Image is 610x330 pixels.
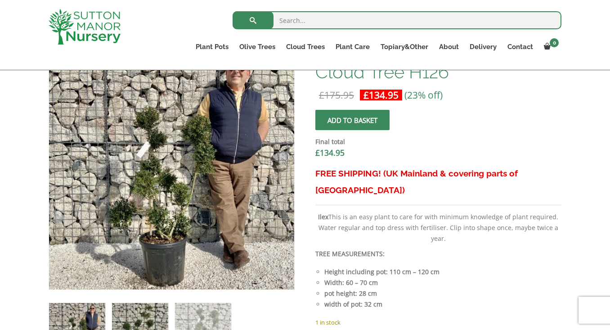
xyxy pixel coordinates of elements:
[538,41,561,53] a: 0
[464,41,502,53] a: Delivery
[324,300,382,308] strong: width of pot: 32 cm
[319,89,324,101] span: £
[330,41,375,53] a: Plant Care
[363,89,369,101] span: £
[318,212,328,221] b: Ilex
[324,267,440,276] strong: Height including pot: 110 cm – 120 cm
[319,89,354,101] bdi: 175.95
[315,136,561,147] dt: Final total
[315,317,561,328] p: 1 in stock
[434,41,464,53] a: About
[315,110,390,130] button: Add to basket
[315,147,320,158] span: £
[363,89,399,101] bdi: 134.95
[315,44,561,81] h1: Ilex Crenata Kinme Pom Pon Cloud Tree H126
[375,41,434,53] a: Topiary&Other
[324,289,377,298] strong: pot height: 28 cm
[49,9,121,45] img: logo
[315,165,561,199] h3: FREE SHIPPING! (UK Mainland & covering parts of [GEOGRAPHIC_DATA])
[404,89,443,101] span: (23% off)
[324,278,378,287] strong: Width: 60 – 70 cm
[550,38,559,47] span: 0
[315,147,345,158] bdi: 134.95
[315,212,561,244] p: This is an easy plant to care for with minimum knowledge of plant required. Water regular and top...
[234,41,281,53] a: Olive Trees
[281,41,330,53] a: Cloud Trees
[315,249,385,258] strong: TREE MEASUREMENTS:
[502,41,538,53] a: Contact
[233,11,561,29] input: Search...
[190,41,234,53] a: Plant Pots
